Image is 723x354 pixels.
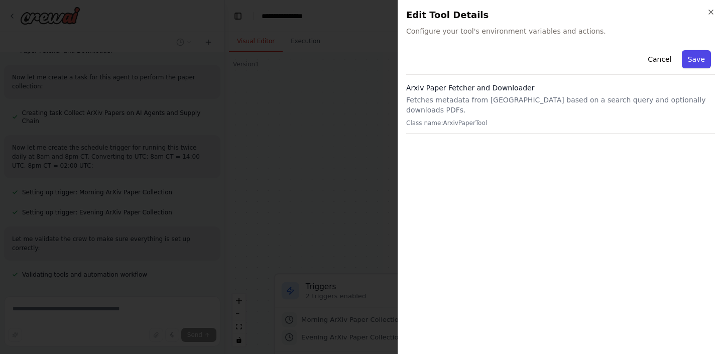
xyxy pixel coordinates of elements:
p: Fetches metadata from [GEOGRAPHIC_DATA] based on a search query and optionally downloads PDFs. [406,95,715,115]
span: Configure your tool's environment variables and actions. [406,26,715,36]
h3: Arxiv Paper Fetcher and Downloader [406,83,715,93]
p: Class name: ArxivPaperTool [406,119,715,127]
button: Cancel [642,50,677,68]
h2: Edit Tool Details [406,8,715,22]
button: Save [682,50,711,68]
